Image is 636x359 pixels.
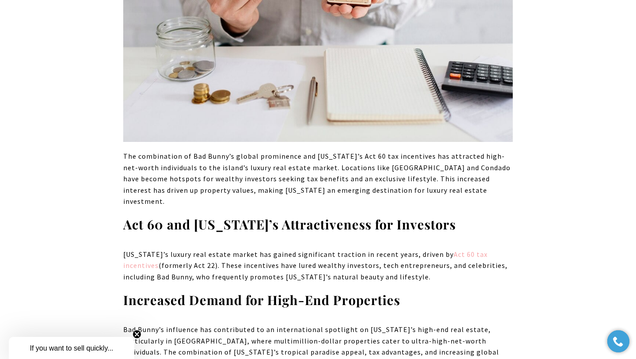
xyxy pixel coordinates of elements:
strong: Act 60 and [US_STATE]’s Attractiveness for Investors [123,216,456,233]
span: If you want to sell quickly... [30,344,113,352]
p: The combination of Bad Bunny’s global prominence and [US_STATE]’s Act 60 tax incentives has attra... [123,151,513,207]
p: [US_STATE]’s luxury real estate market has gained significant traction in recent years, driven by... [123,249,513,283]
div: If you want to sell quickly...Close teaser [9,337,134,359]
strong: Increased Demand for High-End Properties [123,291,400,308]
button: Close teaser [132,330,141,339]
